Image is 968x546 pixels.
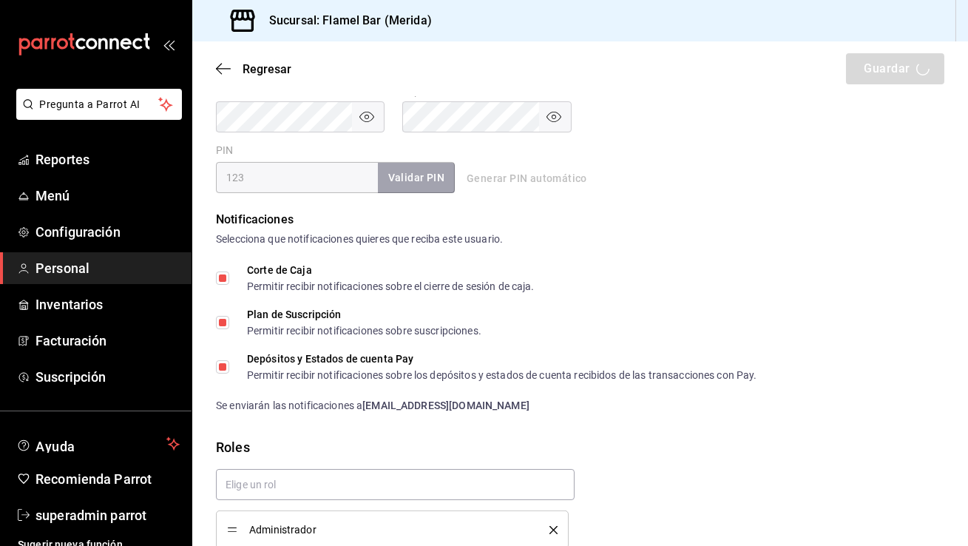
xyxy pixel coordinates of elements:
[243,62,291,76] span: Regresar
[216,398,944,414] div: Se enviarán las notificaciones a
[216,162,378,193] input: 3 a 6 dígitos
[16,89,182,120] button: Pregunta a Parrot AI
[247,326,481,336] div: Permitir recibir notificaciones sobre suscripciones.
[216,437,944,457] div: Roles
[539,526,558,534] button: delete
[247,281,535,291] div: Permitir recibir notificaciones sobre el cierre de sesión de caja.
[35,435,160,453] span: Ayuda
[35,294,180,314] span: Inventarios
[35,149,180,169] span: Reportes
[247,265,535,275] div: Corte de Caja
[40,97,159,112] span: Pregunta a Parrot AI
[35,367,180,387] span: Suscripción
[402,87,571,97] label: Repetir contraseña
[362,400,529,411] strong: [EMAIL_ADDRESS][DOMAIN_NAME]
[247,370,757,380] div: Permitir recibir notificaciones sobre los depósitos y estados de cuenta recibidos de las transacc...
[247,309,481,320] div: Plan de Suscripción
[257,12,432,30] h3: Sucursal: Flamel Bar (Merida)
[247,354,757,364] div: Depósitos y Estados de cuenta Pay
[35,469,180,489] span: Recomienda Parrot
[216,87,385,97] label: Contraseña
[249,525,527,535] span: Administrador
[35,258,180,278] span: Personal
[216,211,944,229] div: Notificaciones
[216,232,944,247] div: Selecciona que notificaciones quieres que reciba este usuario.
[35,222,180,242] span: Configuración
[216,469,575,500] input: Elige un rol
[216,146,233,156] label: PIN
[216,62,291,76] button: Regresar
[35,505,180,525] span: superadmin parrot
[10,107,182,123] a: Pregunta a Parrot AI
[35,186,180,206] span: Menú
[35,331,180,351] span: Facturación
[163,38,175,50] button: open_drawer_menu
